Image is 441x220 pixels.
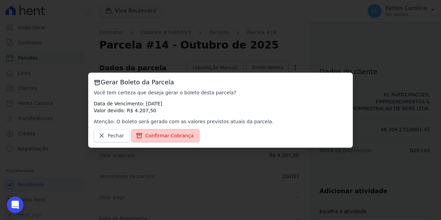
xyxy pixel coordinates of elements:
[94,78,347,86] h3: Gerar Boleto da Parcela
[7,197,23,213] div: Open Intercom Messenger
[94,100,347,114] p: Data de Vencimento: [DATE] Valor devido: R$ 4.207,50
[131,129,200,142] a: Confirmar Cobrança
[94,129,130,142] a: Fechar
[145,132,194,139] span: Confirmar Cobrança
[108,132,124,139] span: Fechar
[94,118,347,125] p: Atenção: O boleto será gerado com as valores previstos atuais da parcela.
[94,89,347,96] p: Você tem certeza que deseja gerar o boleto desta parcela?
